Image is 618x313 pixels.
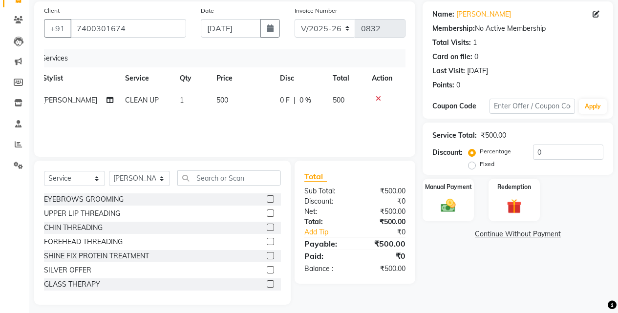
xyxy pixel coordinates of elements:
div: SILVER OFFER [44,265,91,275]
div: Discount: [297,196,355,207]
div: FOREHEAD THREADING [44,237,123,247]
th: Action [366,67,398,89]
a: Continue Without Payment [425,229,611,239]
div: 0 [456,80,460,90]
label: Invoice Number [295,6,337,15]
label: Fixed [480,160,494,168]
div: ₹0 [364,227,413,237]
th: Disc [274,67,327,89]
div: Membership: [432,23,475,34]
label: Redemption [497,183,531,191]
div: Paid: [297,250,355,262]
label: Percentage [480,147,511,156]
div: ₹500.00 [355,217,413,227]
div: Points: [432,80,454,90]
div: ₹500.00 [481,130,506,141]
div: No Active Membership [432,23,603,34]
span: 500 [333,96,344,104]
div: Services [38,49,405,67]
div: ₹0 [355,250,413,262]
th: Service [119,67,174,89]
div: GLASS THERAPY [44,279,100,290]
div: [DATE] [467,66,488,76]
th: Qty [174,67,211,89]
img: _gift.svg [502,197,526,215]
input: Enter Offer / Coupon Code [490,99,575,114]
div: Card on file: [432,52,472,62]
div: ₹500.00 [355,186,413,196]
span: [PERSON_NAME] [43,96,97,104]
span: 500 [216,96,228,104]
div: ₹500.00 [355,207,413,217]
div: Balance : [297,264,355,274]
span: CLEAN UP [125,96,159,104]
div: Coupon Code [432,101,490,111]
span: 0 % [299,95,311,105]
input: Search by Name/Mobile/Email/Code [70,19,186,38]
span: | [294,95,296,105]
a: [PERSON_NAME] [456,9,511,20]
div: ₹0 [355,196,413,207]
div: CHIN THREADING [44,223,103,233]
th: Total [327,67,366,89]
label: Client [44,6,60,15]
img: _cash.svg [436,197,460,214]
div: Name: [432,9,454,20]
div: Total Visits: [432,38,471,48]
span: 1 [180,96,184,104]
div: Total: [297,217,355,227]
div: Discount: [432,147,463,158]
div: Last Visit: [432,66,465,76]
a: Add Tip [297,227,364,237]
button: Apply [579,99,607,114]
div: EYEBROWS GROOMING [44,194,124,205]
span: Total [304,171,327,182]
div: Service Total: [432,130,477,141]
div: ₹500.00 [355,264,413,274]
div: SHINE FIX PROTEIN TREATMENT [44,251,149,261]
label: Date [201,6,214,15]
div: Net: [297,207,355,217]
div: 1 [473,38,477,48]
div: ₹500.00 [355,238,413,250]
label: Manual Payment [425,183,472,191]
div: 0 [474,52,478,62]
div: UPPER LIP THREADING [44,209,120,219]
th: Stylist [37,67,119,89]
button: +91 [44,19,71,38]
div: Payable: [297,238,355,250]
span: 0 F [280,95,290,105]
th: Price [211,67,274,89]
div: Sub Total: [297,186,355,196]
input: Search or Scan [177,170,281,186]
